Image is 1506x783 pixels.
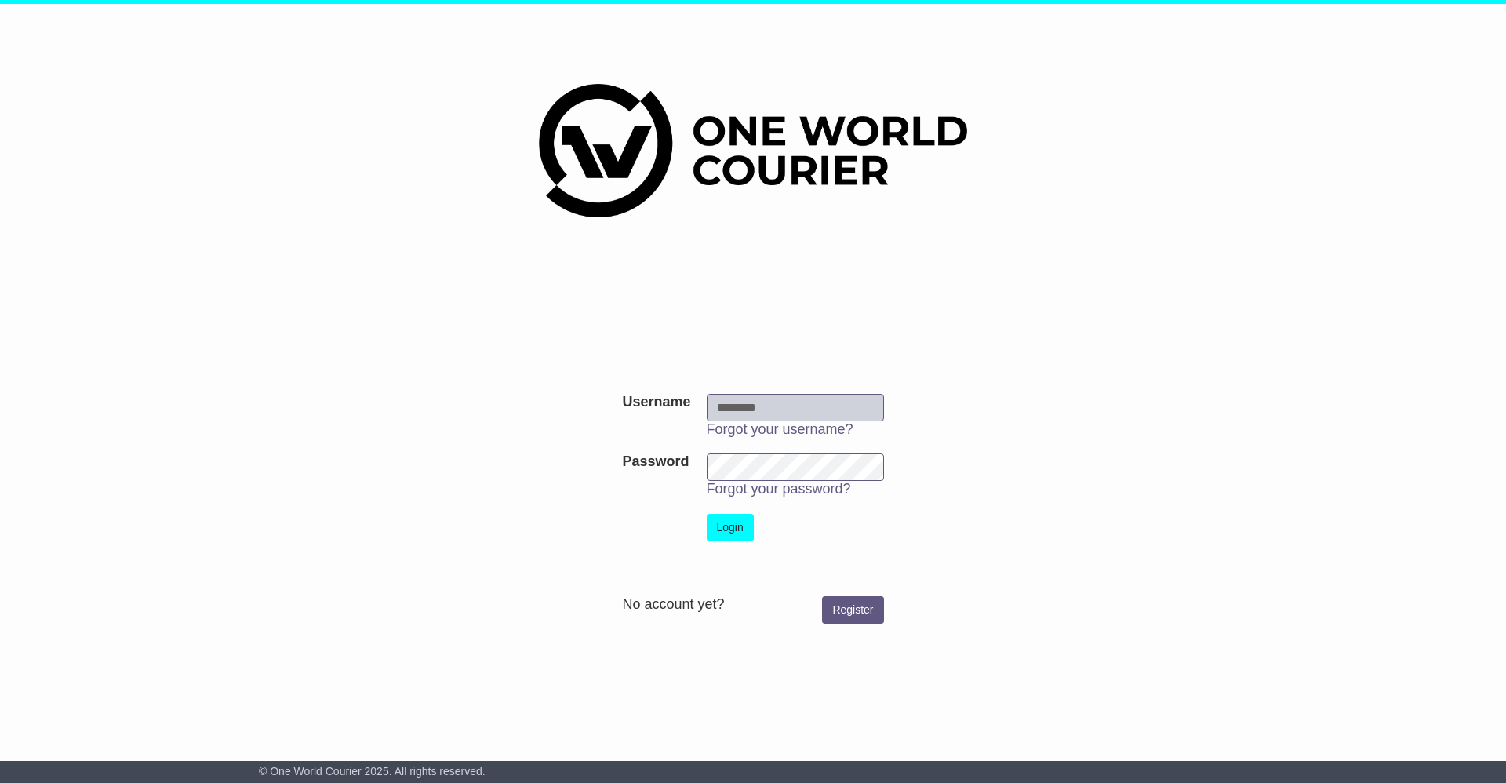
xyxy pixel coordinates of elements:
[622,453,689,471] label: Password
[822,596,883,624] a: Register
[259,765,486,778] span: © One World Courier 2025. All rights reserved.
[707,421,853,437] a: Forgot your username?
[707,514,754,541] button: Login
[622,394,690,411] label: Username
[539,84,967,217] img: One World
[622,596,883,614] div: No account yet?
[707,481,851,497] a: Forgot your password?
